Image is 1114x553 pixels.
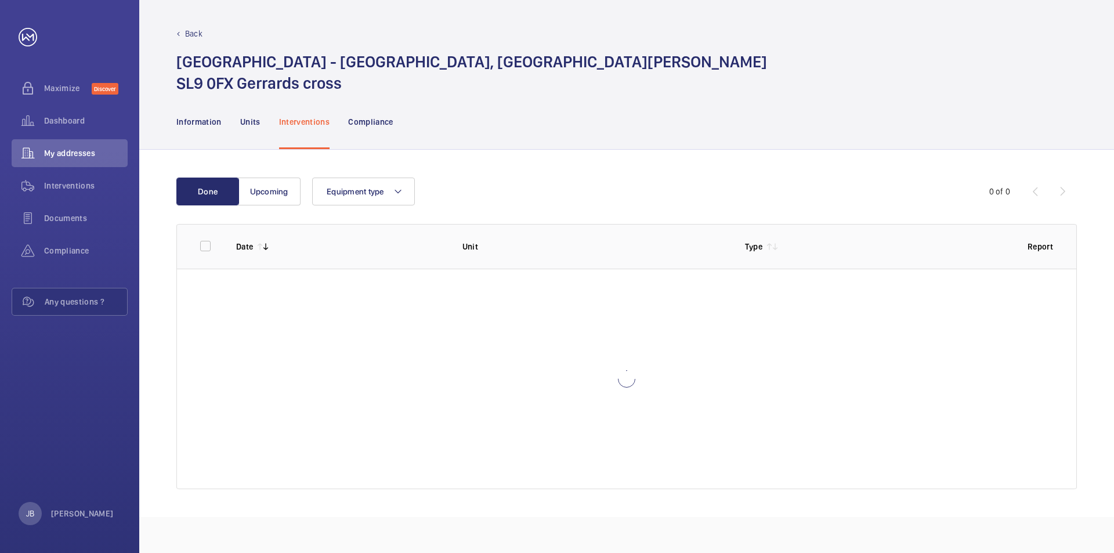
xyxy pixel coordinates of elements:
span: Any questions ? [45,296,127,308]
p: JB [26,508,34,519]
span: Maximize [44,82,92,94]
p: [PERSON_NAME] [51,508,114,519]
p: Unit [462,241,726,252]
button: Upcoming [238,178,301,205]
span: Documents [44,212,128,224]
div: 0 of 0 [989,186,1010,197]
p: Type [745,241,762,252]
p: Interventions [279,116,330,128]
span: Compliance [44,245,128,256]
p: Compliance [348,116,393,128]
p: Information [176,116,222,128]
span: My addresses [44,147,128,159]
span: Equipment type [327,187,384,196]
span: Discover [92,83,118,95]
button: Equipment type [312,178,415,205]
p: Back [185,28,202,39]
span: Interventions [44,180,128,191]
span: Dashboard [44,115,128,126]
p: Report [1028,241,1053,252]
p: Date [236,241,253,252]
button: Done [176,178,239,205]
p: Units [240,116,261,128]
h1: [GEOGRAPHIC_DATA] - [GEOGRAPHIC_DATA], [GEOGRAPHIC_DATA][PERSON_NAME] SL9 0FX Gerrards cross [176,51,767,94]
